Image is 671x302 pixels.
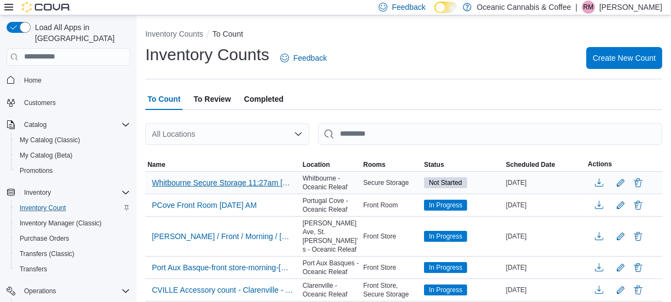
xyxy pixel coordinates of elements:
a: Purchase Orders [15,232,74,245]
a: Inventory Manager (Classic) [15,217,106,230]
a: Feedback [276,47,331,69]
a: Promotions [15,164,57,177]
span: Purchase Orders [15,232,130,245]
span: Feedback [392,2,425,13]
button: Delete [632,261,645,274]
span: Inventory [20,186,130,199]
button: Status [422,158,504,171]
span: Completed [244,88,284,110]
span: My Catalog (Beta) [20,151,73,160]
span: Inventory Count [15,201,130,214]
span: Customers [20,96,130,109]
div: Rosalind March [582,1,595,14]
button: Home [2,72,134,88]
span: Port Aux Basque-front store-morning-[DATE] [152,262,294,273]
span: Rooms [363,160,386,169]
button: Transfers (Classic) [11,246,134,262]
button: Customers [2,95,134,111]
span: To Count [148,88,180,110]
button: Inventory Counts [145,30,203,38]
p: | [575,1,578,14]
span: Actions [588,160,612,169]
span: [PERSON_NAME] Ave, St. [PERSON_NAME]’s - Oceanic Releaf [303,219,359,254]
span: Home [24,76,42,85]
span: Load All Apps in [GEOGRAPHIC_DATA] [31,22,130,44]
div: Secure Storage [361,176,422,189]
button: Name [145,158,301,171]
button: Delete [632,230,645,243]
input: Dark Mode [434,2,457,13]
button: Purchase Orders [11,231,134,246]
button: To Count [213,30,243,38]
button: Inventory [2,185,134,200]
a: My Catalog (Beta) [15,149,77,162]
span: Transfers [15,263,130,276]
span: Transfers (Classic) [20,249,74,258]
a: Transfers [15,263,51,276]
h1: Inventory Counts [145,44,269,66]
span: In Progress [424,284,467,295]
div: [DATE] [504,176,586,189]
span: Catalog [24,120,46,129]
span: My Catalog (Classic) [20,136,80,144]
span: CVILLE Accessory count - Clarenville - Oceanic Releaf - Recount [152,284,294,295]
button: Location [301,158,361,171]
button: Catalog [20,118,51,131]
a: Customers [20,96,60,109]
button: My Catalog (Beta) [11,148,134,163]
button: Operations [2,283,134,299]
span: Scheduled Date [506,160,555,169]
span: Transfers [20,265,47,274]
span: My Catalog (Classic) [15,133,130,147]
button: Delete [632,176,645,189]
div: Front Store [361,261,422,274]
button: Inventory Manager (Classic) [11,216,134,231]
button: Edit count details [614,282,627,298]
p: Oceanic Cannabis & Coffee [477,1,572,14]
span: RM [584,1,594,14]
span: In Progress [424,231,467,242]
span: In Progress [429,285,462,295]
button: Edit count details [614,259,627,276]
span: To Review [193,88,231,110]
a: Transfers (Classic) [15,247,79,260]
div: Front Room [361,199,422,212]
span: Whitbourne Secure Storage 11:27am [DATE] - [GEOGRAPHIC_DATA] - [GEOGRAPHIC_DATA] Releaf [152,177,294,188]
button: Promotions [11,163,134,178]
span: Not Started [429,178,462,188]
div: Front Store [361,230,422,243]
nav: An example of EuiBreadcrumbs [145,28,662,42]
span: In Progress [424,262,467,273]
span: Home [20,73,130,87]
button: Inventory Count [11,200,134,216]
button: CVILLE Accessory count - Clarenville - Oceanic Releaf - Recount [148,282,298,298]
a: Inventory Count [15,201,70,214]
span: In Progress [429,200,462,210]
div: [DATE] [504,283,586,297]
button: Create New Count [586,47,662,69]
span: Operations [20,284,130,298]
button: Edit count details [614,228,627,245]
input: This is a search bar. After typing your query, hit enter to filter the results lower in the page. [318,123,662,145]
span: [PERSON_NAME] / Front / Morning / [DATE] [152,231,294,242]
span: Feedback [293,53,327,63]
img: Cova [22,2,71,13]
span: Catalog [20,118,130,131]
span: Not Started [424,177,467,188]
div: Front Store, Secure Storage [361,279,422,301]
button: Edit count details [614,175,627,191]
div: [DATE] [504,199,586,212]
button: Edit count details [614,197,627,213]
p: [PERSON_NAME] [599,1,662,14]
span: In Progress [424,200,467,211]
span: Clarenville - Oceanic Releaf [303,281,359,299]
span: Transfers (Classic) [15,247,130,260]
button: Rooms [361,158,422,171]
span: In Progress [429,263,462,272]
button: Inventory [20,186,55,199]
button: Whitbourne Secure Storage 11:27am [DATE] - [GEOGRAPHIC_DATA] - [GEOGRAPHIC_DATA] Releaf [148,175,298,191]
span: In Progress [429,231,462,241]
span: Create New Count [593,53,656,63]
span: PCove Front Room [DATE] AM [152,200,257,211]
